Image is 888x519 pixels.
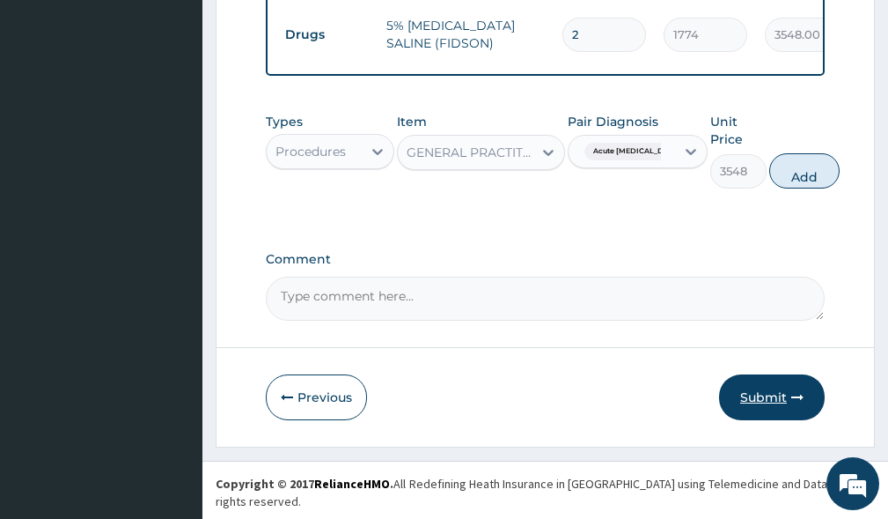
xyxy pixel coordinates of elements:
[719,374,825,420] button: Submit
[276,19,378,51] td: Drugs
[407,144,533,161] div: GENERAL PRACTITIONER CONSULTATION FIRST OUTPATIENT CONSULTATION
[710,113,766,148] label: Unit Price
[216,476,393,492] strong: Copyright © 2017 .
[378,8,554,61] td: 5% [MEDICAL_DATA] SALINE (FIDSON)
[266,115,303,130] label: Types
[769,153,840,189] button: Add
[397,113,427,130] label: Item
[9,338,335,400] textarea: Type your message and hit 'Enter'
[289,9,331,51] div: Minimize live chat window
[568,113,658,130] label: Pair Diagnosis
[266,252,825,267] label: Comment
[102,151,243,329] span: We're online!
[92,99,296,122] div: Chat with us now
[275,143,346,160] div: Procedures
[409,475,875,493] div: Redefining Heath Insurance in [GEOGRAPHIC_DATA] using Telemedicine and Data Science!
[314,476,390,492] a: RelianceHMO
[584,143,690,160] span: Acute [MEDICAL_DATA]
[33,88,71,132] img: d_794563401_company_1708531726252_794563401
[266,374,367,420] button: Previous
